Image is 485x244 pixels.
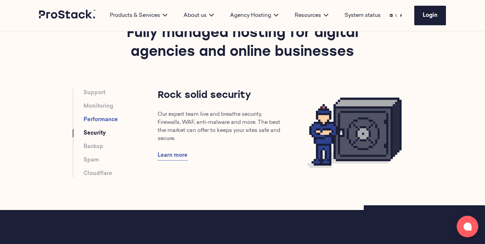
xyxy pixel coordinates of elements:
[84,102,158,110] li: Monitoring
[345,11,381,20] a: System status
[158,89,285,102] p: Rock solid security
[84,116,158,124] li: Performance
[84,129,158,137] li: Security
[414,6,446,25] a: Login
[84,116,118,124] a: Performance
[158,110,285,143] p: Our expert team live and breathe security. Firewalls, WAF, anti-malware and more. The best the ma...
[84,170,158,178] li: Cloudflare
[84,129,106,137] a: Security
[84,89,158,97] li: Support
[423,13,438,18] span: Login
[287,11,336,20] div: Resources
[102,11,175,20] div: Products & Services
[84,89,105,97] a: Support
[175,11,222,20] div: About us
[84,156,99,164] a: Spam
[84,143,158,151] li: Backup
[84,170,112,178] a: Cloudflare
[457,216,478,237] button: Open chat window
[84,143,103,151] a: Backup
[121,24,365,89] h2: Fully managed hosting for digital agencies and online businesses
[84,156,158,164] li: Spam
[158,151,188,161] a: Learn more
[222,11,287,20] div: Agency Hosting
[158,153,188,158] span: Learn more
[39,10,96,21] a: Prostack logo
[84,102,113,110] a: Monitoring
